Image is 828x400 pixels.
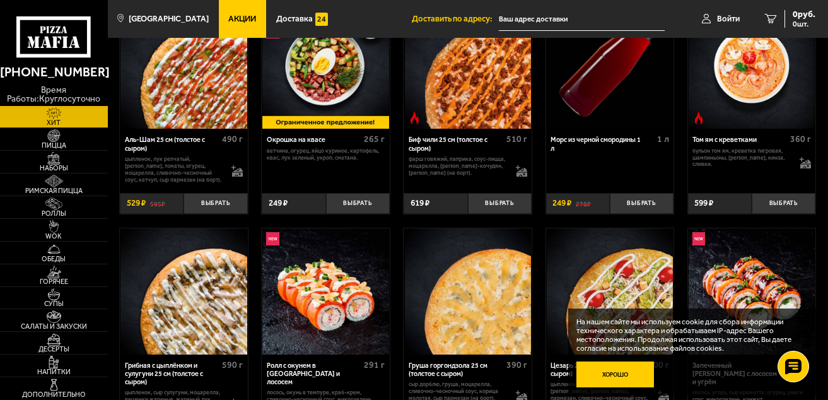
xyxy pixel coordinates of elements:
[120,228,248,355] a: Грибная с цыплёнком и сулугуни 25 см (толстое с сыром)
[125,156,223,184] p: цыпленок, лук репчатый, [PERSON_NAME], томаты, огурец, моцарелла, сливочно-чесночный соус, кетчуп...
[405,3,531,129] img: Биф чили 25 см (толстое с сыром)
[692,148,791,168] p: бульон том ям, креветка тигровая, шампиньоны, [PERSON_NAME], кинза, сливки.
[412,15,499,23] span: Доставить по адресу:
[551,136,654,152] div: Морс из черной смородины 1 л
[552,199,571,208] span: 249 ₽
[150,199,165,208] s: 595 ₽
[692,232,706,245] img: Новинка
[468,193,532,215] button: Выбрать
[125,136,219,152] div: Аль-Шам 25 см (толстое с сыром)
[688,228,816,355] a: НовинкаЗапеченный ролл Гурмэ с лососем и угрём
[692,112,706,125] img: Острое блюдо
[228,15,256,23] span: Акции
[409,136,503,152] div: Биф чили 25 см (толстое с сыром)
[120,3,248,129] a: АкционныйАль-Шам 25 см (толстое с сыром)
[267,362,361,386] div: Ролл с окунем в [GEOGRAPHIC_DATA] и лососем
[409,156,507,177] p: фарш говяжий, паприка, соус-пицца, моцарелла, [PERSON_NAME]-кочудян, [PERSON_NAME] (на борт).
[120,3,247,129] img: Аль-Шам 25 см (толстое с сыром)
[129,15,209,23] span: [GEOGRAPHIC_DATA]
[689,228,815,355] img: Запеченный ролл Гурмэ с лососем и угрём
[262,3,390,129] a: АкционныйНовинкаОкрошка на квасе
[411,199,429,208] span: 619 ₽
[267,136,361,144] div: Окрошка на квасе
[657,134,669,144] span: 1 л
[405,228,531,355] img: Груша горгондзола 25 см (толстое с сыром)
[404,228,532,355] a: Груша горгондзола 25 см (толстое с сыром)
[409,362,503,378] div: Груша горгондзола 25 см (толстое с сыром)
[326,193,390,215] button: Выбрать
[499,8,665,31] input: Ваш адрес доставки
[752,193,815,215] button: Выбрать
[364,360,385,370] span: 291 г
[694,199,713,208] span: 599 ₽
[262,228,390,355] a: НовинкаРолл с окунем в темпуре и лососем
[269,199,288,208] span: 249 ₽
[689,3,815,129] img: Том ям с креветками
[793,20,815,28] span: 0 шт.
[262,228,388,355] img: Ролл с окунем в темпуре и лососем
[404,3,532,129] a: Острое блюдоБиф чили 25 см (толстое с сыром)
[551,362,645,378] div: Цезарь 25 см (толстое с сыром)
[267,148,385,162] p: ветчина, огурец, яйцо куриное, картофель, квас, лук зеленый, укроп, сметана.
[266,232,279,245] img: Новинка
[576,317,800,353] p: На нашем сайте мы используем cookie для сбора информации технического характера и обрабатываем IP...
[364,134,385,144] span: 265 г
[547,3,673,129] img: Морс из черной смородины 1 л
[315,13,329,26] img: 15daf4d41897b9f0e9f617042186c801.svg
[717,15,740,23] span: Войти
[127,199,146,208] span: 529 ₽
[184,193,247,215] button: Выбрать
[125,362,219,386] div: Грибная с цыплёнком и сулугуни 25 см (толстое с сыром)
[276,15,313,23] span: Доставка
[222,360,243,370] span: 590 г
[692,136,787,144] div: Том ям с креветками
[546,228,674,355] a: Цезарь 25 см (толстое с сыром)
[793,10,815,19] span: 0 руб.
[262,3,388,129] img: Окрошка на квасе
[546,3,674,129] a: АкционныйМорс из черной смородины 1 л
[790,134,811,144] span: 360 г
[120,228,247,355] img: Грибная с цыплёнком и сулугуни 25 см (толстое с сыром)
[506,134,527,144] span: 510 г
[688,3,816,129] a: Острое блюдоТом ям с креветками
[506,360,527,370] span: 390 г
[408,112,421,125] img: Острое блюдо
[576,362,654,387] button: Хорошо
[222,134,243,144] span: 490 г
[610,193,673,215] button: Выбрать
[576,199,591,208] s: 278 ₽
[547,228,673,355] img: Цезарь 25 см (толстое с сыром)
